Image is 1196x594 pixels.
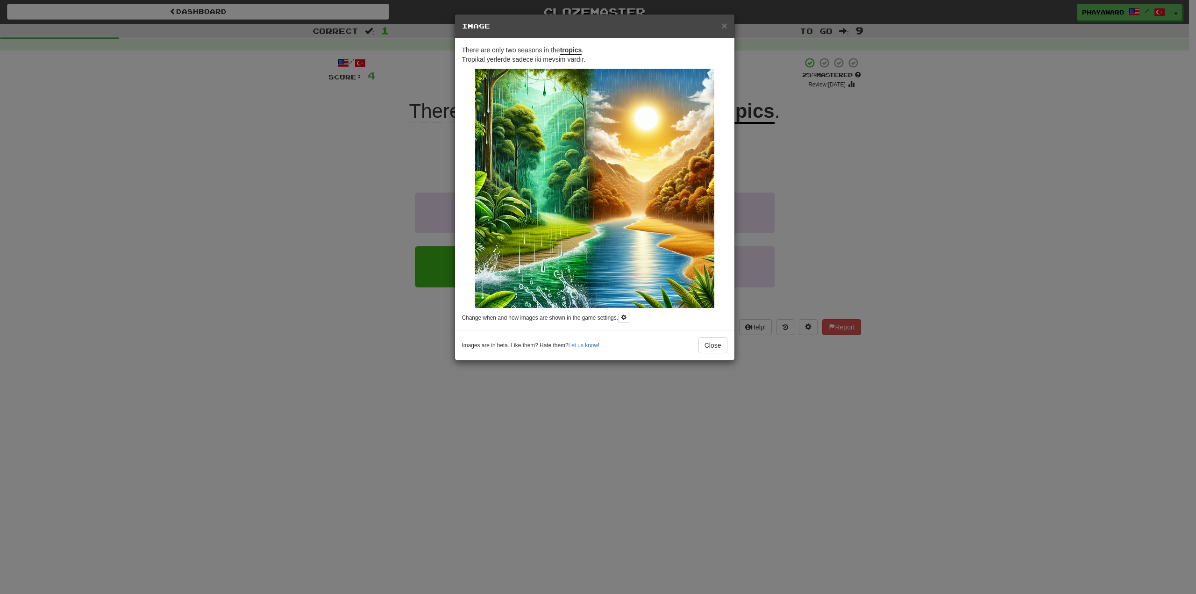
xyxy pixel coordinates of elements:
button: Close [698,337,727,353]
img: 4560e446-a217-4825-a33b-708640e44f90.small.png [475,69,714,308]
h5: Image [462,21,727,31]
button: Close [721,21,727,30]
u: tropics [560,46,582,55]
p: Tropikal yerlerde sadece iki mevsim vardır. [462,45,727,64]
small: Change when and how images are shown in the game settings. [462,315,618,321]
span: × [721,20,727,31]
span: There are only two seasons in the . [462,46,584,55]
a: Let us know [569,342,598,349]
small: Images are in beta. Like them? Hate them? ! [462,342,600,350]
